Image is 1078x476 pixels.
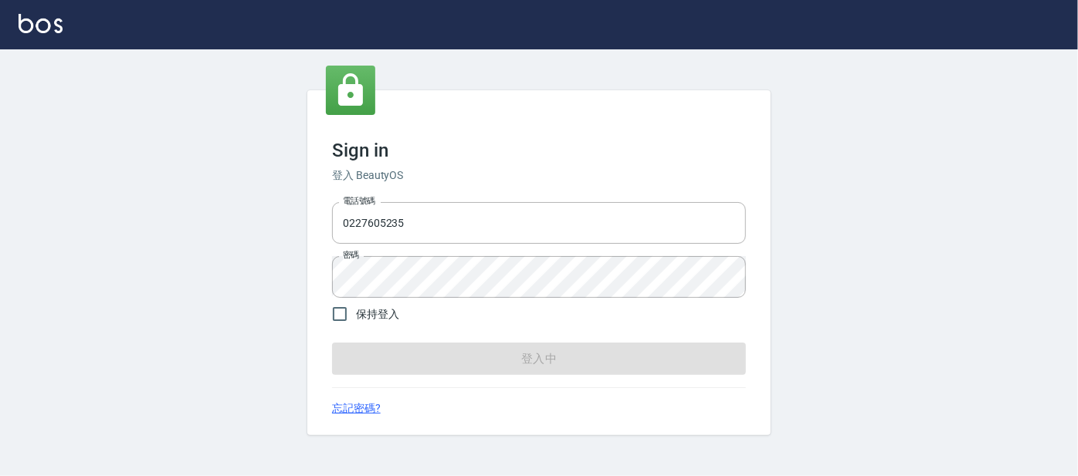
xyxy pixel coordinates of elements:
[356,306,399,322] span: 保持登入
[332,167,746,184] h6: 登入 BeautyOS
[19,14,63,33] img: Logo
[343,249,359,261] label: 密碼
[343,195,375,207] label: 電話號碼
[332,400,381,417] a: 忘記密碼?
[332,140,746,161] h3: Sign in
